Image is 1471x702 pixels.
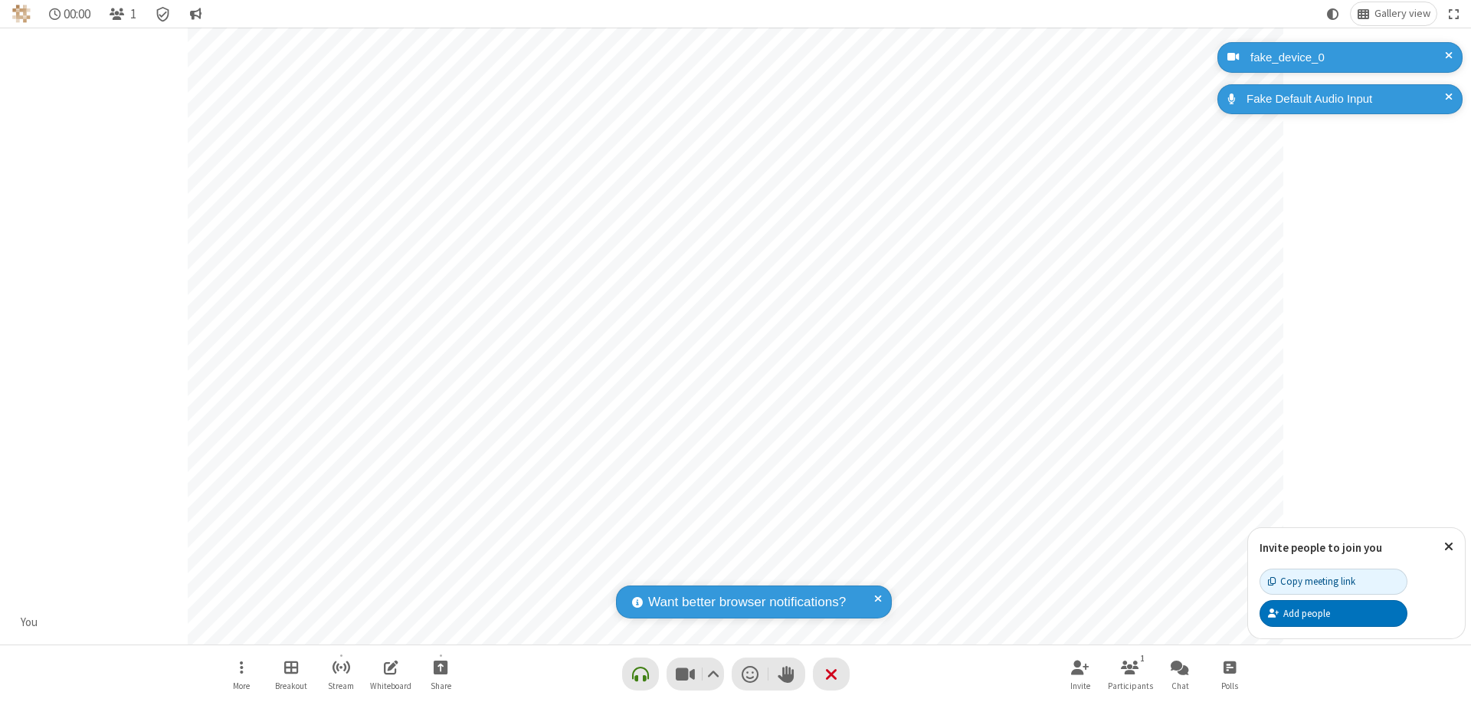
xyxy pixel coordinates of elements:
[1433,528,1465,566] button: Close popover
[418,652,464,696] button: Start sharing
[667,658,724,691] button: Stop video (⌘+Shift+V)
[43,2,97,25] div: Timer
[1108,681,1153,691] span: Participants
[1136,651,1149,665] div: 1
[370,681,411,691] span: Whiteboard
[1070,681,1090,691] span: Invite
[431,681,451,691] span: Share
[1221,681,1238,691] span: Polls
[813,658,850,691] button: End or leave meeting
[1260,540,1382,555] label: Invite people to join you
[1241,90,1451,108] div: Fake Default Audio Input
[12,5,31,23] img: QA Selenium DO NOT DELETE OR CHANGE
[1321,2,1345,25] button: Using system theme
[1374,8,1430,20] span: Gallery view
[218,652,264,696] button: Open menu
[64,7,90,21] span: 00:00
[15,614,44,631] div: You
[1157,652,1203,696] button: Open chat
[103,2,143,25] button: Open participant list
[1245,49,1451,67] div: fake_device_0
[732,658,768,691] button: Send a reaction
[1057,652,1103,696] button: Invite participants (⌘+Shift+I)
[328,681,354,691] span: Stream
[1171,681,1189,691] span: Chat
[1351,2,1437,25] button: Change layout
[318,652,364,696] button: Start streaming
[368,652,414,696] button: Open shared whiteboard
[130,7,136,21] span: 1
[1260,569,1407,595] button: Copy meeting link
[268,652,314,696] button: Manage Breakout Rooms
[1107,652,1153,696] button: Open participant list
[1260,600,1407,626] button: Add people
[768,658,805,691] button: Raise hand
[233,681,250,691] span: More
[275,681,307,691] span: Breakout
[1207,652,1253,696] button: Open poll
[703,658,723,691] button: Video setting
[622,658,659,691] button: Connect your audio
[183,2,208,25] button: Conversation
[149,2,178,25] div: Meeting details Encryption enabled
[648,592,846,612] span: Want better browser notifications?
[1443,2,1466,25] button: Fullscreen
[1268,574,1355,589] div: Copy meeting link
